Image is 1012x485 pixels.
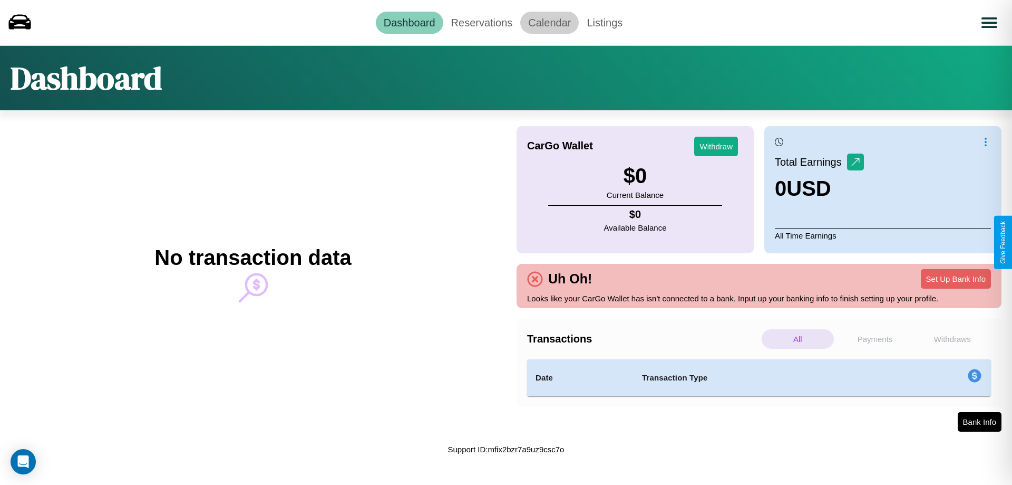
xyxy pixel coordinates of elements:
div: Open Intercom Messenger [11,449,36,474]
p: All [762,329,834,349]
h1: Dashboard [11,56,162,100]
button: Bank Info [958,412,1001,432]
h4: CarGo Wallet [527,140,593,152]
a: Reservations [443,12,521,34]
div: Give Feedback [999,221,1007,264]
p: All Time Earnings [775,228,991,243]
h4: Uh Oh! [543,271,597,287]
p: Total Earnings [775,153,847,172]
button: Set Up Bank Info [921,269,991,289]
table: simple table [527,359,991,396]
p: Available Balance [604,221,667,235]
h4: Date [536,372,625,384]
button: Open menu [975,8,1004,37]
a: Listings [579,12,630,34]
h4: Transactions [527,333,759,345]
p: Current Balance [607,188,664,202]
h2: No transaction data [154,246,351,270]
p: Looks like your CarGo Wallet has isn't connected to a bank. Input up your banking info to finish ... [527,291,991,306]
p: Support ID: mfix2bzr7a9uz9csc7o [448,442,565,457]
a: Dashboard [376,12,443,34]
h4: $ 0 [604,208,667,221]
h3: 0 USD [775,177,864,201]
button: Withdraw [694,137,738,156]
p: Payments [839,329,911,349]
h4: Transaction Type [642,372,881,384]
a: Calendar [520,12,579,34]
h3: $ 0 [607,164,664,188]
p: Withdraws [916,329,988,349]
